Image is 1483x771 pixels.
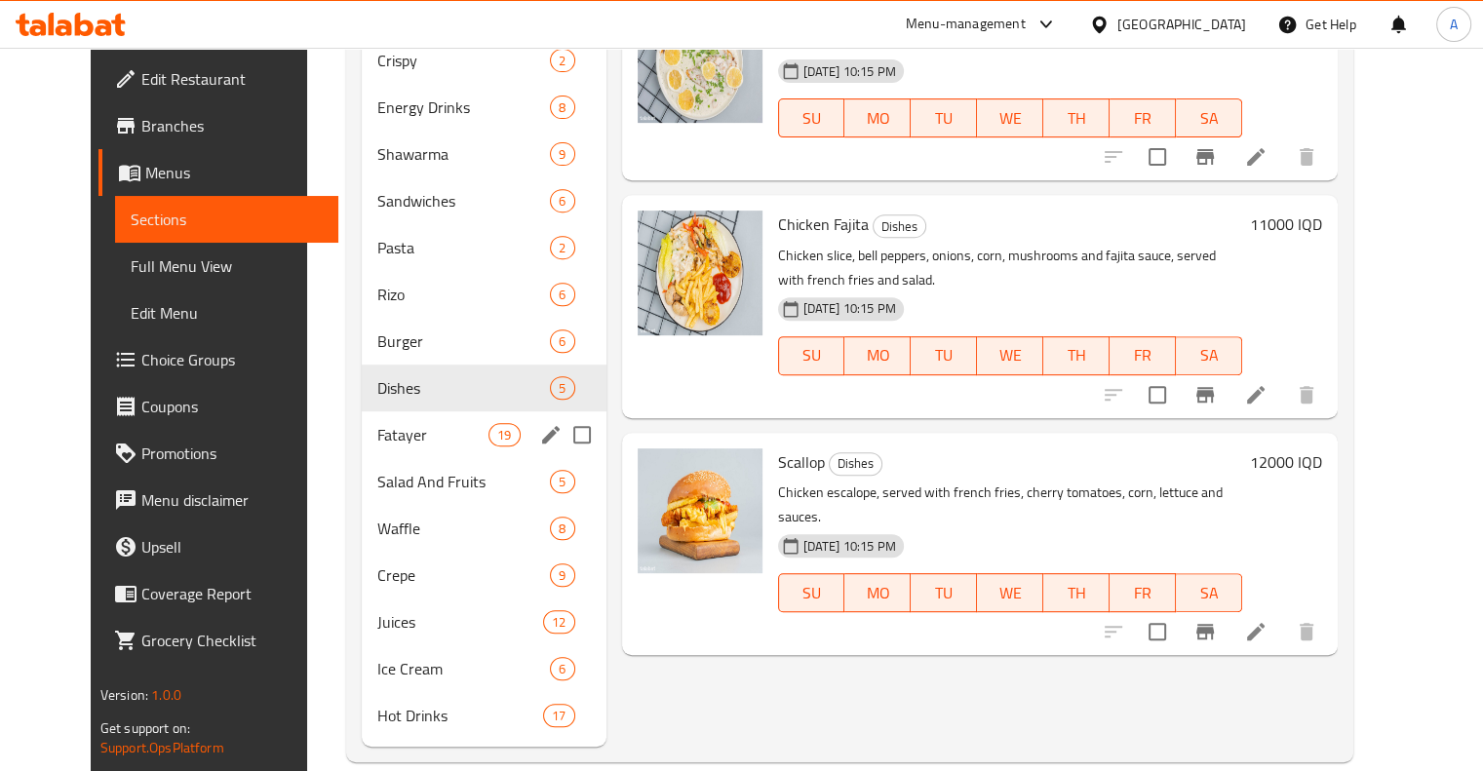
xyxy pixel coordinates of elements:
[1176,98,1242,137] button: SA
[1110,98,1176,137] button: FR
[1244,145,1268,169] a: Edit menu item
[536,420,566,449] button: edit
[100,715,190,741] span: Get support on:
[1051,341,1102,369] span: TH
[544,613,573,632] span: 12
[362,224,605,271] div: Pasta2
[362,552,605,598] div: Crepe9
[1182,608,1229,655] button: Branch-specific-item
[550,657,574,680] div: items
[550,142,574,166] div: items
[141,488,323,512] span: Menu disclaimer
[551,520,573,538] span: 8
[1117,579,1168,607] span: FR
[377,236,550,259] span: Pasta
[131,301,323,325] span: Edit Menu
[977,573,1043,612] button: WE
[551,566,573,585] span: 9
[98,523,338,570] a: Upsell
[551,473,573,491] span: 5
[362,598,605,645] div: Juices12
[1244,620,1268,643] a: Edit menu item
[362,177,605,224] div: Sandwiches6
[844,573,911,612] button: MO
[1184,341,1234,369] span: SA
[778,244,1243,292] p: Chicken slice, bell peppers, onions, corn, mushrooms and fajita sauce, served with french fries a...
[141,582,323,605] span: Coverage Report
[778,573,845,612] button: SU
[1110,573,1176,612] button: FR
[550,96,574,119] div: items
[852,579,903,607] span: MO
[778,481,1243,529] p: Chicken escalope, served with french fries, cherry tomatoes, corn, lettuce and sauces.
[796,299,904,318] span: [DATE] 10:15 PM
[551,239,573,257] span: 2
[98,56,338,102] a: Edit Restaurant
[551,145,573,164] span: 9
[1117,14,1246,35] div: [GEOGRAPHIC_DATA]
[377,657,550,680] span: Ice Cream
[362,318,605,365] div: Burger6
[906,13,1026,36] div: Menu-management
[551,660,573,678] span: 6
[544,707,573,725] span: 17
[985,104,1035,133] span: WE
[638,211,762,335] img: Chicken Fajita
[362,365,605,411] div: Dishes5
[362,37,605,84] div: Crispy2
[377,329,550,353] div: Burger
[98,102,338,149] a: Branches
[550,470,574,493] div: items
[1137,611,1178,652] span: Select to update
[377,189,550,212] span: Sandwiches
[1184,579,1234,607] span: SA
[1043,573,1110,612] button: TH
[852,341,903,369] span: MO
[489,426,519,444] span: 19
[796,62,904,81] span: [DATE] 10:15 PM
[874,215,925,238] span: Dishes
[1137,374,1178,415] span: Select to update
[151,682,181,708] span: 1.0.0
[1176,573,1242,612] button: SA
[638,448,762,573] img: Scallop
[787,104,838,133] span: SU
[1182,134,1229,180] button: Branch-specific-item
[377,283,550,306] span: Rizo
[852,104,903,133] span: MO
[1043,336,1110,375] button: TH
[778,210,869,239] span: Chicken Fajita
[362,84,605,131] div: Energy Drinks8
[778,447,825,477] span: Scallop
[1184,104,1234,133] span: SA
[551,192,573,211] span: 6
[1283,608,1330,655] button: delete
[131,254,323,278] span: Full Menu View
[873,214,926,238] div: Dishes
[1176,336,1242,375] button: SA
[377,142,550,166] div: Shawarma
[377,517,550,540] div: Waffle
[377,563,550,587] div: Crepe
[115,243,338,289] a: Full Menu View
[362,458,605,505] div: Salad And Fruits5
[844,98,911,137] button: MO
[550,329,574,353] div: items
[778,98,845,137] button: SU
[543,704,574,727] div: items
[377,704,543,727] span: Hot Drinks
[1051,579,1102,607] span: TH
[985,341,1035,369] span: WE
[362,645,605,692] div: Ice Cream6
[1110,336,1176,375] button: FR
[977,98,1043,137] button: WE
[115,289,338,336] a: Edit Menu
[1051,104,1102,133] span: TH
[377,470,550,493] div: Salad And Fruits
[362,411,605,458] div: Fatayer19edit
[98,336,338,383] a: Choice Groups
[911,573,977,612] button: TU
[98,383,338,430] a: Coupons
